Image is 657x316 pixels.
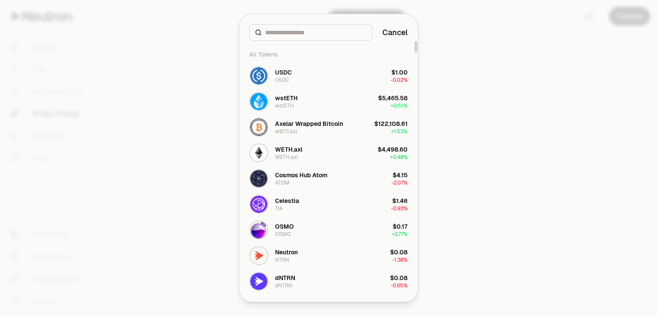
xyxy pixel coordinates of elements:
[275,171,327,179] div: Cosmos Hub Atom
[391,128,408,135] span: + 1.53%
[250,247,267,264] img: NTRN Logo
[392,231,408,238] span: + 2.77%
[244,46,413,63] div: All Tokens
[275,205,283,212] div: TIA
[275,299,296,308] div: dATOM
[391,102,408,109] span: + 0.51%
[275,179,290,186] div: ATOM
[275,128,297,135] div: wBTC.axl
[244,140,413,166] button: WETH.axl LogoWETH.axlWETH.axl$4,498.60+0.48%
[275,119,343,128] div: Axelar Wrapped Bitcoin
[391,299,408,308] div: $4.99
[391,77,408,83] span: -0.02%
[392,256,408,263] span: -1.38%
[250,221,267,238] img: OSMO Logo
[390,274,408,282] div: $0.08
[275,197,299,205] div: Celestia
[244,191,413,217] button: TIA LogoCelestiaTIA$1.46-0.93%
[382,27,408,39] button: Cancel
[250,93,267,110] img: wstETH Logo
[250,67,267,84] img: USDC Logo
[250,298,267,316] img: dATOM Logo
[244,243,413,268] button: NTRN LogoNeutronNTRN$0.08-1.38%
[378,145,408,154] div: $4,498.60
[275,256,289,263] div: NTRN
[244,166,413,191] button: ATOM LogoCosmos Hub AtomATOM$4.15-2.07%
[275,231,291,238] div: OSMO
[275,282,292,289] div: dNTRN
[374,119,408,128] div: $122,108.61
[393,171,408,179] div: $4.15
[275,102,294,109] div: wstETH
[244,63,413,89] button: USDC LogoUSDCUSDC$1.00-0.02%
[391,68,408,77] div: $1.00
[244,268,413,294] button: dNTRN LogodNTRNdNTRN$0.08-0.65%
[391,282,408,289] span: -0.65%
[244,217,413,243] button: OSMO LogoOSMOOSMO$0.17+2.77%
[392,197,408,205] div: $1.46
[275,274,295,282] div: dNTRN
[250,144,267,161] img: WETH.axl Logo
[390,154,408,161] span: + 0.48%
[275,222,294,231] div: OSMO
[391,179,408,186] span: -2.07%
[391,205,408,212] span: -0.93%
[275,94,298,102] div: wstETH
[250,119,267,136] img: wBTC.axl Logo
[275,77,289,83] div: USDC
[378,94,408,102] div: $5,465.58
[250,273,267,290] img: dNTRN Logo
[244,89,413,114] button: wstETH LogowstETHwstETH$5,465.58+0.51%
[393,222,408,231] div: $0.17
[250,196,267,213] img: TIA Logo
[275,145,302,154] div: WETH.axl
[275,154,298,161] div: WETH.axl
[275,248,298,256] div: Neutron
[244,114,413,140] button: wBTC.axl LogoAxelar Wrapped BitcoinwBTC.axl$122,108.61+1.53%
[250,170,267,187] img: ATOM Logo
[390,248,408,256] div: $0.08
[275,68,292,77] div: USDC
